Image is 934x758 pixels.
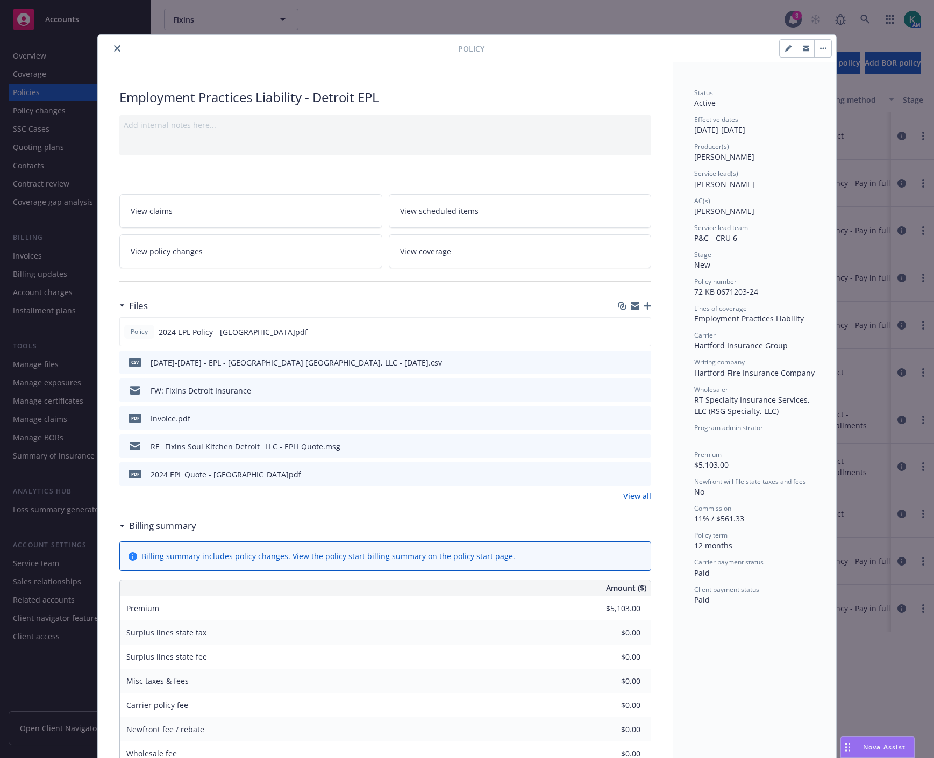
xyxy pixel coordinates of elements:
[151,357,442,368] div: [DATE]-[DATE] - EPL - [GEOGRAPHIC_DATA] [GEOGRAPHIC_DATA], LLC - [DATE].csv
[694,152,754,162] span: [PERSON_NAME]
[129,299,148,313] h3: Files
[577,649,647,665] input: 0.00
[694,115,815,135] div: [DATE] - [DATE]
[694,423,763,432] span: Program administrator
[620,469,629,480] button: download file
[577,673,647,689] input: 0.00
[389,234,652,268] a: View coverage
[151,441,340,452] div: RE_ Fixins Soul Kitchen Detroit_ LLC - EPLI Quote.msg
[863,742,906,752] span: Nova Assist
[694,179,754,189] span: [PERSON_NAME]
[159,326,308,338] span: 2024 EPL Policy - [GEOGRAPHIC_DATA]pdf
[694,531,728,540] span: Policy term
[694,313,804,324] span: Employment Practices Liability
[151,413,190,424] div: Invoice.pdf
[637,441,647,452] button: preview file
[151,469,301,480] div: 2024 EPL Quote - [GEOGRAPHIC_DATA]pdf
[694,595,710,605] span: Paid
[694,450,722,459] span: Premium
[694,385,728,394] span: Wholesaler
[126,603,159,613] span: Premium
[694,206,754,216] span: [PERSON_NAME]
[694,477,806,486] span: Newfront will file state taxes and fees
[119,299,148,313] div: Files
[694,504,731,513] span: Commission
[694,433,697,443] span: -
[637,357,647,368] button: preview file
[694,557,764,567] span: Carrier payment status
[129,414,141,422] span: pdf
[694,304,747,313] span: Lines of coverage
[694,357,745,367] span: Writing company
[119,519,196,533] div: Billing summary
[694,368,815,378] span: Hartford Fire Insurance Company
[694,331,716,340] span: Carrier
[620,357,629,368] button: download file
[694,540,732,550] span: 12 months
[694,460,729,470] span: $5,103.00
[126,652,207,662] span: Surplus lines state fee
[694,277,737,286] span: Policy number
[694,568,710,578] span: Paid
[694,223,748,232] span: Service lead team
[606,582,646,593] span: Amount ($)
[129,327,150,337] span: Policy
[637,469,647,480] button: preview file
[124,119,647,131] div: Add internal notes here...
[619,326,628,338] button: download file
[694,169,738,178] span: Service lead(s)
[694,115,738,124] span: Effective dates
[694,487,704,497] span: No
[637,326,646,338] button: preview file
[126,627,206,638] span: Surplus lines state tax
[400,246,451,257] span: View coverage
[577,625,647,641] input: 0.00
[623,490,651,502] a: View all
[620,385,629,396] button: download file
[694,340,788,351] span: Hartford Insurance Group
[453,551,513,561] a: policy start page
[694,260,710,270] span: New
[577,600,647,617] input: 0.00
[637,385,647,396] button: preview file
[129,358,141,366] span: csv
[129,519,196,533] h3: Billing summary
[694,287,758,297] span: 72 KB 0671203-24
[151,385,251,396] div: FW: Fixins Detroit Insurance
[841,737,854,757] div: Drag to move
[577,697,647,713] input: 0.00
[694,585,759,594] span: Client payment status
[620,441,629,452] button: download file
[694,513,744,524] span: 11% / $561.33
[458,43,484,54] span: Policy
[111,42,124,55] button: close
[694,142,729,151] span: Producer(s)
[694,88,713,97] span: Status
[694,98,716,108] span: Active
[840,736,915,758] button: Nova Assist
[637,413,647,424] button: preview file
[126,700,188,710] span: Carrier policy fee
[694,395,812,416] span: RT Specialty Insurance Services, LLC (RSG Specialty, LLC)
[131,246,203,257] span: View policy changes
[119,194,382,228] a: View claims
[119,88,651,106] div: Employment Practices Liability - Detroit EPL
[131,205,173,217] span: View claims
[389,194,652,228] a: View scheduled items
[126,724,204,734] span: Newfront fee / rebate
[694,196,710,205] span: AC(s)
[577,721,647,738] input: 0.00
[694,233,737,243] span: P&C - CRU 6
[400,205,479,217] span: View scheduled items
[694,250,711,259] span: Stage
[141,550,515,562] div: Billing summary includes policy changes. View the policy start billing summary on the .
[119,234,382,268] a: View policy changes
[129,470,141,478] span: pdf
[126,676,189,686] span: Misc taxes & fees
[620,413,629,424] button: download file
